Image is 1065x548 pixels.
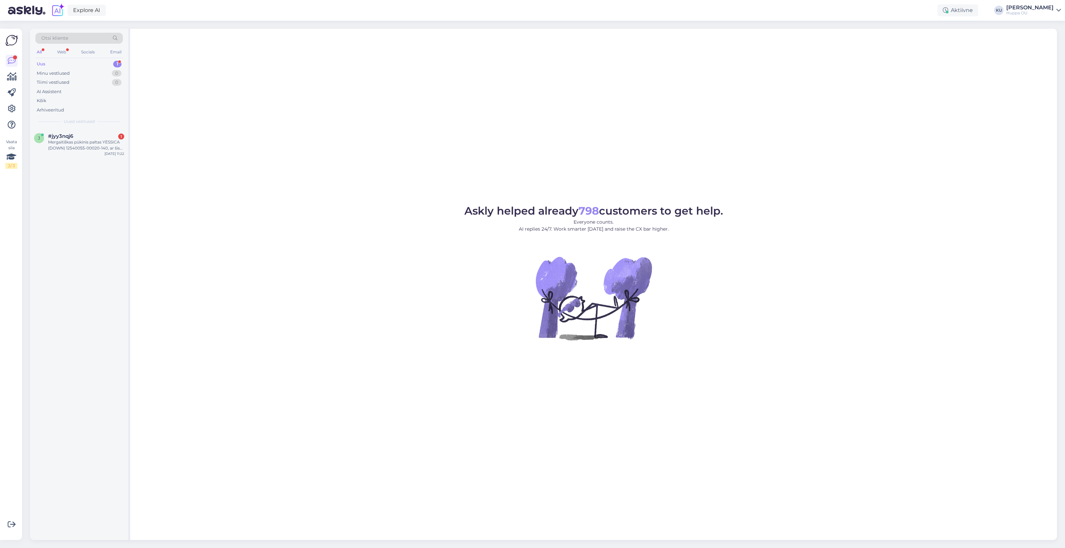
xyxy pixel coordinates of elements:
[37,79,69,86] div: Tiimi vestlused
[104,151,124,156] div: [DATE] 11:22
[38,135,40,141] span: j
[1006,10,1054,16] div: Huppa OÜ
[37,107,64,113] div: Arhiveeritud
[80,48,96,56] div: Socials
[1006,5,1061,16] a: [PERSON_NAME]Huppa OÜ
[112,70,122,77] div: 0
[534,238,654,358] img: No Chat active
[994,6,1004,15] div: KU
[37,88,61,95] div: AI Assistent
[5,163,17,169] div: 2 / 3
[113,61,122,67] div: 1
[56,48,67,56] div: Web
[51,3,65,17] img: explore-ai
[5,139,17,169] div: Vaata siia
[67,5,106,16] a: Explore AI
[118,133,124,140] div: 1
[1006,5,1054,10] div: [PERSON_NAME]
[48,133,73,139] span: #jyy3nqj6
[37,70,70,77] div: Minu vestlused
[579,204,599,217] b: 798
[5,34,18,47] img: Askly Logo
[48,139,124,151] div: Mergaitiškas pūkinis paltas YESSICA (DOWN) 12540055-00020-140, ar šis paltas žieminis kokioje tem...
[937,4,978,16] div: Aktiivne
[35,48,43,56] div: All
[37,61,45,67] div: Uus
[112,79,122,86] div: 0
[109,48,123,56] div: Email
[41,35,68,42] span: Otsi kliente
[64,118,95,124] span: Uued vestlused
[37,97,46,104] div: Kõik
[464,219,723,233] p: Everyone counts. AI replies 24/7. Work smarter [DATE] and raise the CX bar higher.
[464,204,723,217] span: Askly helped already customers to get help.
